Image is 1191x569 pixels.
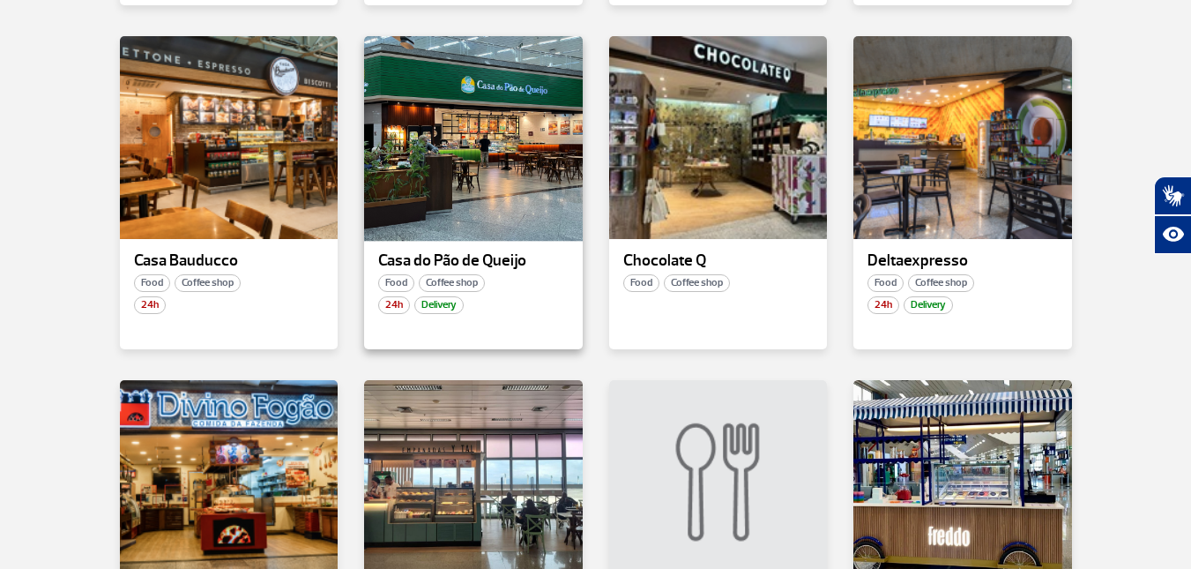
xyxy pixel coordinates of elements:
span: Delivery [414,296,464,314]
span: Food [623,274,659,292]
p: Deltaexpresso [867,252,1058,270]
span: Delivery [904,296,953,314]
p: Casa Bauducco [134,252,324,270]
span: 24h [867,296,899,314]
span: Food [134,274,170,292]
button: Abrir tradutor de língua de sinais. [1154,176,1191,215]
span: Coffee shop [419,274,485,292]
button: Abrir recursos assistivos. [1154,215,1191,254]
span: Coffee shop [664,274,730,292]
p: Casa do Pão de Queijo [378,252,569,270]
span: Food [378,274,414,292]
span: Coffee shop [908,274,974,292]
span: 24h [134,296,166,314]
span: Food [867,274,904,292]
span: 24h [378,296,410,314]
div: Plugin de acessibilidade da Hand Talk. [1154,176,1191,254]
span: Coffee shop [175,274,241,292]
p: Chocolate Q [623,252,814,270]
